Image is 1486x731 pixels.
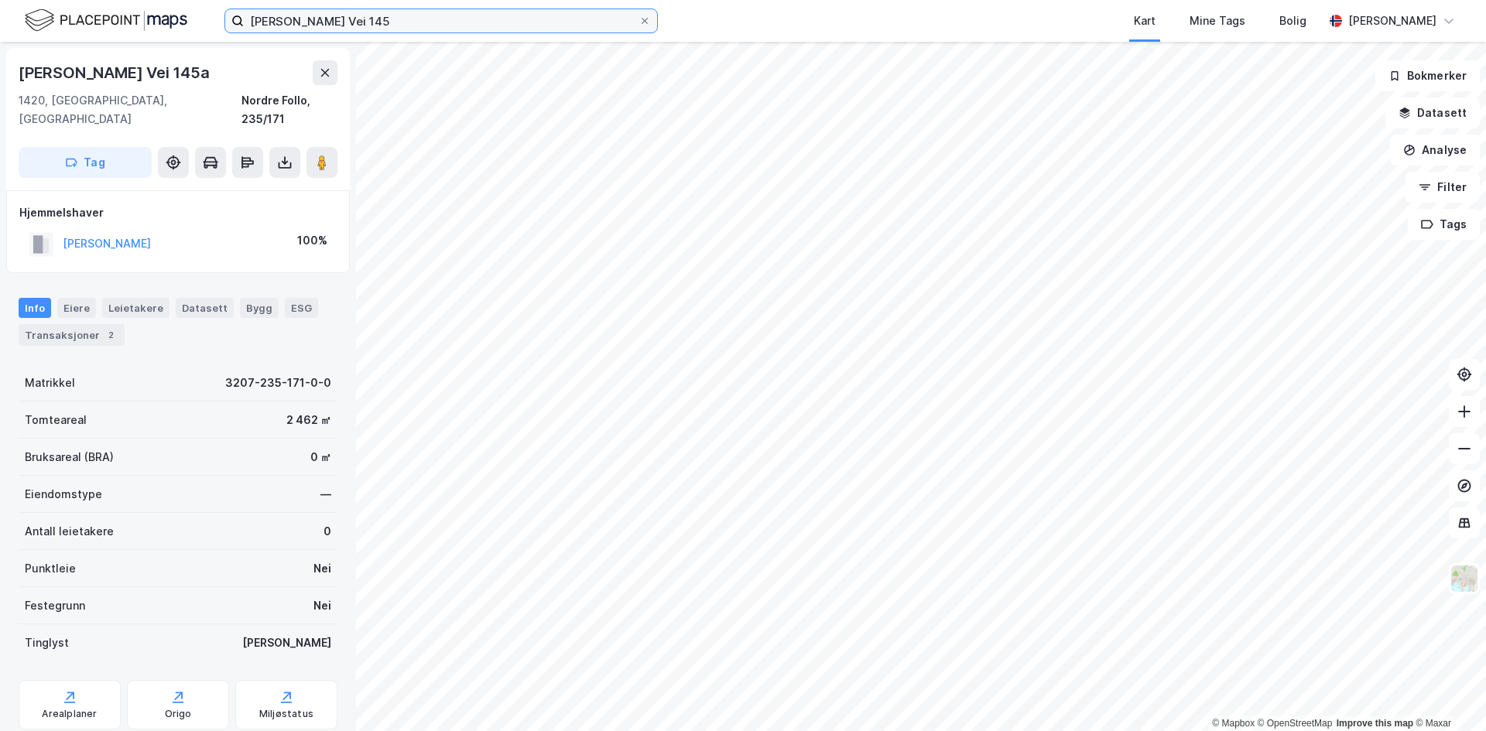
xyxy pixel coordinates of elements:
button: Bokmerker [1375,60,1480,91]
img: logo.f888ab2527a4732fd821a326f86c7f29.svg [25,7,187,34]
div: 1420, [GEOGRAPHIC_DATA], [GEOGRAPHIC_DATA] [19,91,241,128]
a: Mapbox [1212,718,1255,729]
div: 3207-235-171-0-0 [225,374,331,392]
div: Nei [313,596,331,615]
div: Origo [165,708,192,720]
div: Bygg [240,298,279,318]
div: Transaksjoner [19,324,125,346]
div: Kart [1134,12,1156,30]
div: 0 ㎡ [310,448,331,466]
iframe: Chat Widget [1409,657,1486,731]
div: 0 [324,522,331,541]
div: [PERSON_NAME] [242,634,331,652]
div: Antall leietakere [25,522,114,541]
a: OpenStreetMap [1258,718,1333,729]
div: 2 [103,327,118,343]
div: Tinglyst [25,634,69,652]
div: Arealplaner [42,708,97,720]
div: Miljøstatus [259,708,313,720]
div: Kontrollprogram for chat [1409,657,1486,731]
div: Hjemmelshaver [19,203,337,222]
div: Info [19,298,51,318]
button: Datasett [1385,97,1480,128]
a: Improve this map [1337,718,1413,729]
div: [PERSON_NAME] [1348,12,1436,30]
input: Søk på adresse, matrikkel, gårdeiere, leietakere eller personer [244,9,639,32]
button: Tag [19,147,152,178]
div: 2 462 ㎡ [286,411,331,429]
div: Leietakere [102,298,169,318]
div: Punktleie [25,559,76,578]
div: — [320,485,331,504]
button: Tags [1408,209,1480,240]
div: [PERSON_NAME] Vei 145a [19,60,213,85]
div: Bolig [1279,12,1306,30]
div: 100% [297,231,327,250]
div: Mine Tags [1190,12,1245,30]
img: Z [1450,564,1479,593]
div: Nei [313,559,331,578]
div: Matrikkel [25,374,75,392]
div: Tomteareal [25,411,87,429]
div: Festegrunn [25,596,85,615]
div: Eiere [57,298,96,318]
div: Datasett [176,298,234,318]
div: Nordre Follo, 235/171 [241,91,337,128]
div: ESG [285,298,318,318]
button: Filter [1406,172,1480,203]
button: Analyse [1390,135,1480,166]
div: Eiendomstype [25,485,102,504]
div: Bruksareal (BRA) [25,448,114,466]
